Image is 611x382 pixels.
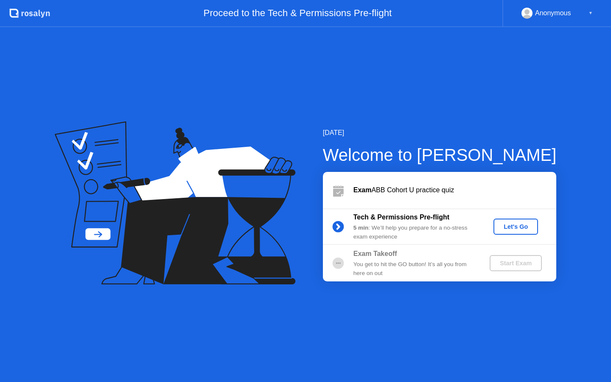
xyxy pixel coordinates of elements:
div: : We’ll help you prepare for a no-stress exam experience [353,224,476,241]
b: Exam Takeoff [353,250,397,257]
div: ABB Cohort U practice quiz [353,185,556,195]
button: Start Exam [490,255,542,271]
button: Let's Go [493,219,538,235]
div: ▼ [589,8,593,19]
div: Welcome to [PERSON_NAME] [323,142,557,168]
div: You get to hit the GO button! It’s all you from here on out [353,260,476,278]
b: Tech & Permissions Pre-flight [353,213,449,221]
div: Start Exam [493,260,538,267]
b: Exam [353,186,372,194]
div: [DATE] [323,128,557,138]
div: Anonymous [535,8,571,19]
b: 5 min [353,225,369,231]
div: Let's Go [497,223,535,230]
